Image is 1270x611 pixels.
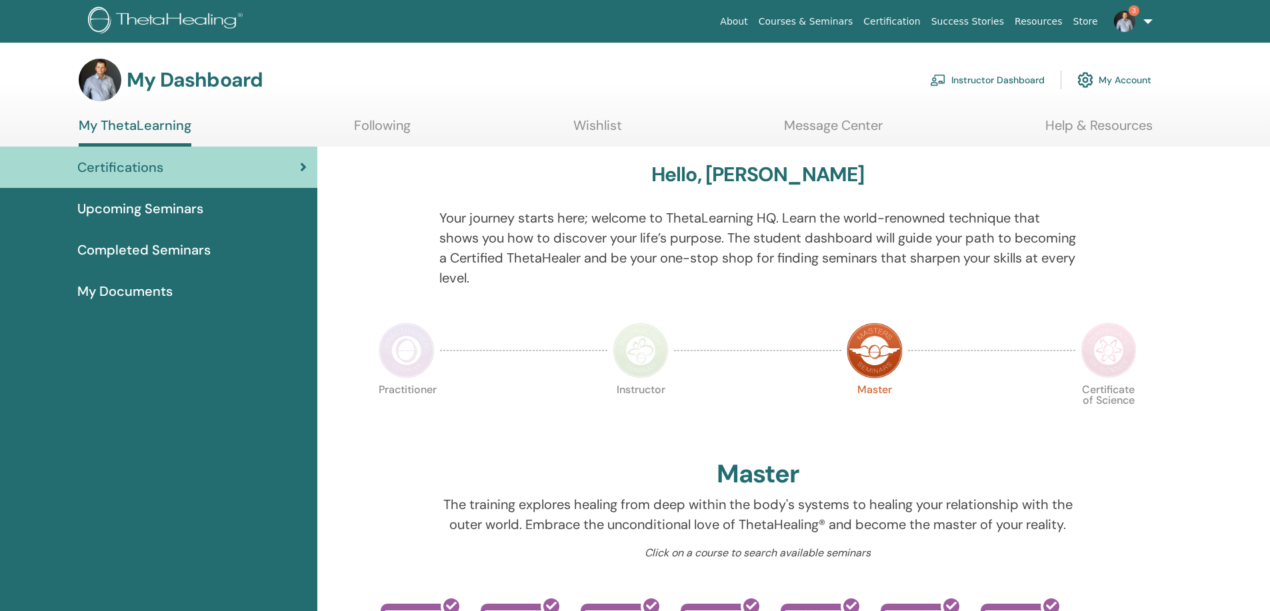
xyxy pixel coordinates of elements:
a: Help & Resources [1045,117,1153,143]
p: Click on a course to search available seminars [439,545,1076,561]
span: Certifications [77,157,163,177]
p: Certificate of Science [1081,384,1137,440]
img: Certificate of Science [1081,322,1137,378]
h3: Hello, [PERSON_NAME] [651,163,865,187]
a: Store [1068,9,1103,34]
p: Instructor [613,384,669,440]
p: Practitioner [379,384,435,440]
a: Certification [858,9,925,34]
h3: My Dashboard [127,68,263,92]
a: Following [354,117,411,143]
span: Completed Seminars [77,240,211,260]
img: chalkboard-teacher.svg [930,74,946,86]
a: Resources [1009,9,1068,34]
img: default.jpg [1114,11,1135,32]
img: cog.svg [1077,69,1093,91]
a: My Account [1077,65,1151,95]
img: Practitioner [379,322,435,378]
a: Message Center [784,117,883,143]
p: The training explores healing from deep within the body's systems to healing your relationship wi... [439,494,1076,534]
a: Courses & Seminars [753,9,859,34]
img: logo.png [88,7,247,37]
span: Upcoming Seminars [77,199,203,219]
img: default.jpg [79,59,121,101]
a: Success Stories [926,9,1009,34]
img: Instructor [613,322,669,378]
span: My Documents [77,281,173,301]
img: Master [847,322,903,378]
p: Master [847,384,903,440]
p: Your journey starts here; welcome to ThetaLearning HQ. Learn the world-renowned technique that sh... [439,208,1076,288]
h2: Master [717,459,799,490]
span: 3 [1129,5,1139,16]
a: Wishlist [573,117,622,143]
a: About [715,9,753,34]
a: My ThetaLearning [79,117,191,147]
a: Instructor Dashboard [930,65,1045,95]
